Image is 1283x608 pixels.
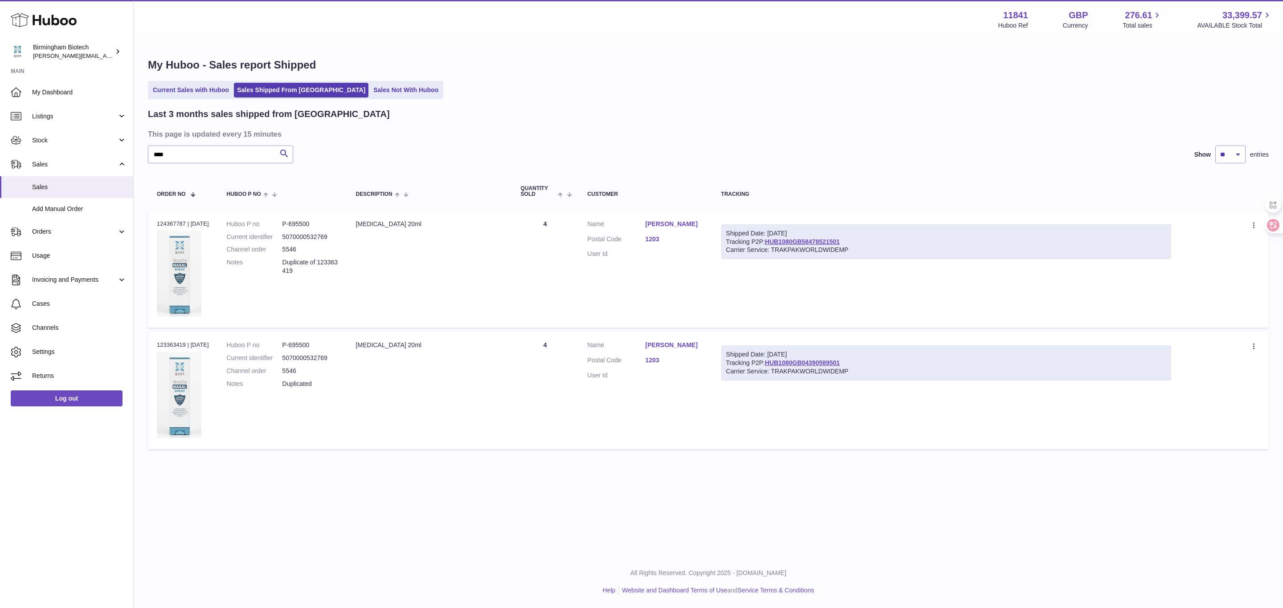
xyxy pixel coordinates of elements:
div: Customer [588,191,703,197]
span: Usage [32,251,127,260]
a: 1203 [646,356,703,365]
li: and [619,586,814,595]
a: Current Sales with Huboo [150,83,232,97]
img: 118411674289226.jpeg [157,352,201,438]
div: Tracking P2P: [721,224,1171,259]
a: 1203 [646,235,703,243]
a: HUB1080GB04390589501 [765,359,840,366]
p: Duplicated [282,380,338,388]
td: 4 [512,332,579,449]
span: Invoicing and Payments [32,276,117,284]
dt: Huboo P no [227,220,282,228]
span: Stock [32,136,117,145]
a: Website and Dashboard Terms of Use [622,587,727,594]
h1: My Huboo - Sales report Shipped [148,58,1269,72]
p: All Rights Reserved. Copyright 2025 - [DOMAIN_NAME] [141,569,1276,577]
div: Tracking P2P: [721,345,1171,381]
a: Sales Shipped From [GEOGRAPHIC_DATA] [234,83,368,97]
dt: User Id [588,371,646,380]
span: My Dashboard [32,88,127,97]
dt: Name [588,341,646,352]
img: m.hsu@birminghambiotech.co.uk [11,45,24,58]
span: 276.61 [1125,9,1152,21]
dt: Postal Code [588,356,646,367]
a: [PERSON_NAME] [646,220,703,228]
dt: Channel order [227,245,282,254]
strong: GBP [1069,9,1088,21]
span: Sales [32,160,117,169]
span: Quantity Sold [521,186,556,197]
a: Sales Not With Huboo [370,83,441,97]
div: Huboo Ref [998,21,1028,30]
span: Listings [32,112,117,121]
dd: 5070000532769 [282,233,338,241]
dt: User Id [588,250,646,258]
img: 118411674289226.jpeg [157,231,201,316]
div: Shipped Date: [DATE] [726,229,1166,238]
dd: P-695500 [282,341,338,349]
span: 33,399.57 [1222,9,1262,21]
span: Sales [32,183,127,191]
a: Log out [11,390,123,406]
span: Description [356,191,392,197]
div: 124367787 | [DATE] [157,220,209,228]
td: 4 [512,211,579,328]
dt: Notes [227,380,282,388]
div: Carrier Service: TRAKPAKWORLDWIDEMP [726,367,1166,376]
dd: P-695500 [282,220,338,228]
h2: Last 3 months sales shipped from [GEOGRAPHIC_DATA] [148,108,390,120]
span: entries [1250,150,1269,159]
dt: Postal Code [588,235,646,246]
span: Settings [32,348,127,356]
p: Duplicate of 123363419 [282,258,338,275]
span: Total sales [1123,21,1162,30]
div: Birmingham Biotech [33,43,113,60]
span: Huboo P no [227,191,261,197]
span: AVAILABLE Stock Total [1197,21,1272,30]
h3: This page is updated every 15 minutes [148,129,1267,139]
a: 276.61 Total sales [1123,9,1162,30]
span: Order No [157,191,186,197]
dd: 5546 [282,245,338,254]
span: Orders [32,227,117,236]
dt: Name [588,220,646,231]
dt: Current identifier [227,354,282,362]
span: Add Manual Order [32,205,127,213]
a: HUB1080GB58478521501 [765,238,840,245]
dd: 5546 [282,367,338,375]
strong: 11841 [1003,9,1028,21]
span: Returns [32,372,127,380]
div: 123363419 | [DATE] [157,341,209,349]
dt: Huboo P no [227,341,282,349]
dd: 5070000532769 [282,354,338,362]
span: Cases [32,300,127,308]
dt: Channel order [227,367,282,375]
div: Shipped Date: [DATE] [726,350,1166,359]
dt: Current identifier [227,233,282,241]
div: [MEDICAL_DATA] 20ml [356,341,503,349]
span: Channels [32,324,127,332]
a: 33,399.57 AVAILABLE Stock Total [1197,9,1272,30]
div: [MEDICAL_DATA] 20ml [356,220,503,228]
a: Help [603,587,616,594]
span: [PERSON_NAME][EMAIL_ADDRESS][DOMAIN_NAME] [33,52,179,59]
div: Currency [1063,21,1088,30]
dt: Notes [227,258,282,275]
a: [PERSON_NAME] [646,341,703,349]
div: Carrier Service: TRAKPAKWORLDWIDEMP [726,246,1166,254]
label: Show [1194,150,1211,159]
div: Tracking [721,191,1171,197]
a: Service Terms & Conditions [738,587,814,594]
